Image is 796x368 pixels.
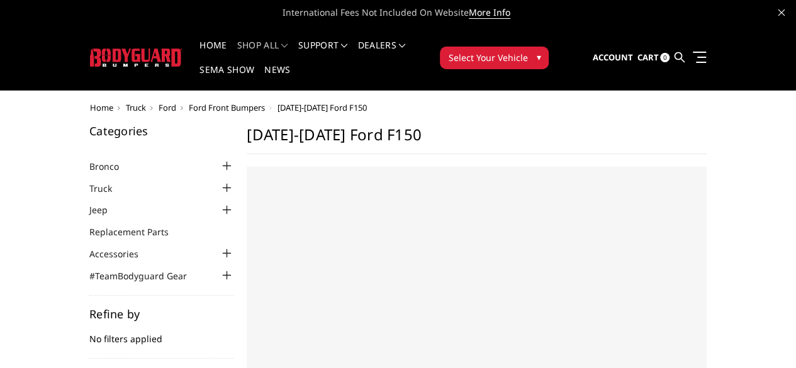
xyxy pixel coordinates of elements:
[277,102,367,113] span: [DATE]-[DATE] Ford F150
[448,51,527,64] span: Select Your Vehicle
[358,41,406,65] a: Dealers
[90,102,113,113] a: Home
[89,160,135,173] a: Bronco
[592,41,632,75] a: Account
[126,102,146,113] a: Truck
[89,247,154,260] a: Accessories
[89,203,123,216] a: Jeep
[89,225,184,238] a: Replacement Parts
[159,102,176,113] a: Ford
[189,102,265,113] a: Ford Front Bumpers
[237,41,288,65] a: shop all
[536,50,541,64] span: ▾
[592,52,632,63] span: Account
[637,52,658,63] span: Cart
[199,41,227,65] a: Home
[199,65,254,90] a: SEMA Show
[660,53,670,62] span: 0
[298,41,348,65] a: Support
[89,308,234,359] div: No filters applied
[90,48,182,67] img: BODYGUARD BUMPERS
[264,65,290,90] a: News
[637,41,670,75] a: Cart 0
[440,47,549,69] button: Select Your Vehicle
[469,6,510,19] a: More Info
[89,182,128,195] a: Truck
[247,125,707,154] h1: [DATE]-[DATE] Ford F150
[89,269,203,282] a: #TeamBodyguard Gear
[89,308,234,320] h5: Refine by
[89,125,234,137] h5: Categories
